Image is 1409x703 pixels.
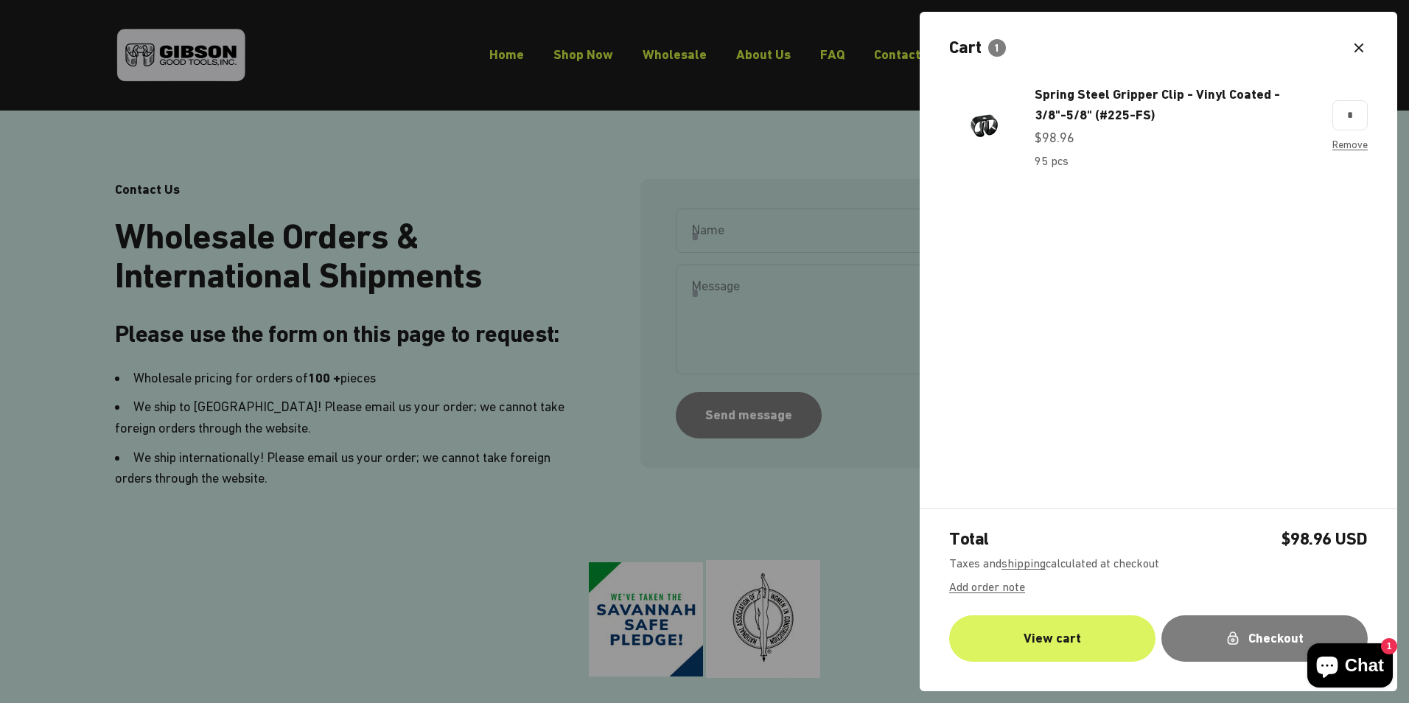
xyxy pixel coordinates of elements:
[1332,100,1368,130] input: Change quantity
[1161,615,1368,662] button: Checkout
[1001,556,1046,570] a: shipping
[1191,628,1338,649] div: Checkout
[988,39,1006,57] cart-count: 1
[1035,86,1280,123] span: Spring Steel Gripper Clip - Vinyl Coated - 3/8"-5/8" (#225-FS)
[1281,527,1368,552] span: $98.96 USD
[1035,152,1069,171] p: 95 pcs
[949,527,989,552] span: Total
[1303,643,1397,691] inbox-online-store-chat: Shopify online store chat
[949,35,981,60] p: Cart
[949,580,1025,593] span: Add order note
[1035,84,1318,127] a: Spring Steel Gripper Clip - Vinyl Coated - 3/8"-5/8" (#225-FS)
[949,576,1025,598] button: Add order note
[949,554,1368,573] p: Taxes and calculated at checkout
[949,92,1020,163] img: Gripper clip, made & shipped from the USA!
[949,615,1155,662] a: View cart
[1035,127,1074,149] sale-price: $98.96
[1332,139,1368,150] a: Remove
